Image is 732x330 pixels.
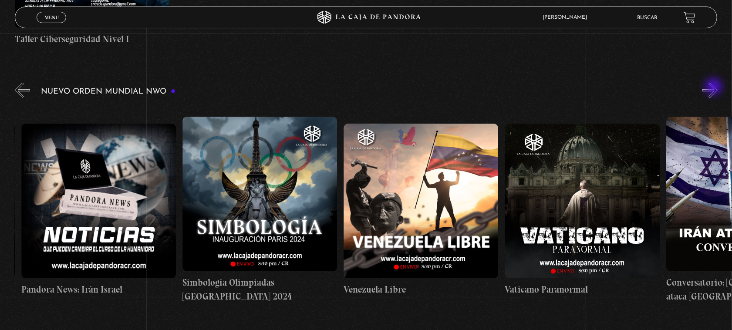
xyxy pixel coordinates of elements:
h4: Venezuela Libre [344,283,498,296]
button: Previous [15,83,30,98]
a: Simbología Olimpiadas [GEOGRAPHIC_DATA] 2024 [182,104,337,316]
h4: Taller Ciberseguridad Nivel I [15,32,169,46]
h3: Nuevo Orden Mundial NWO [41,88,176,96]
button: Next [702,83,718,98]
a: Vaticano Paranormal [505,104,659,316]
span: [PERSON_NAME] [538,15,596,20]
h4: Vaticano Paranormal [505,283,659,296]
a: Buscar [637,15,658,20]
span: Cerrar [41,22,62,28]
a: View your shopping cart [684,12,695,24]
a: Venezuela Libre [344,104,498,316]
h4: Simbología Olimpiadas [GEOGRAPHIC_DATA] 2024 [182,276,337,303]
a: Pandora News: Irán Israel [21,104,176,316]
span: Menu [44,15,59,20]
h4: Pandora News: Irán Israel [21,283,176,296]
